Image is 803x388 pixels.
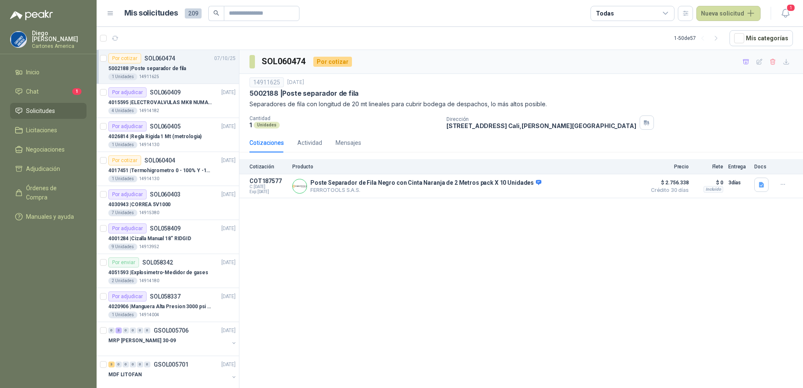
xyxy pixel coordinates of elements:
a: Por adjudicarSOL060409[DATE] 4015595 |ELECTROVALVULAS MK8 NUMATICS4 Unidades14914182 [97,84,239,118]
span: $ 2.756.338 [647,178,689,188]
a: Por cotizarSOL060404[DATE] 4017451 |Termohigrometro 0 - 100% Y -10 - 50 ºs C1 Unidades14914130 [97,152,239,186]
a: Solicitudes [10,103,87,119]
p: SOL060409 [150,89,181,95]
p: Poste Separador de Fila Negro con Cinta Naranja de 2 Metros pack X 10 Unidades [310,179,541,187]
span: Órdenes de Compra [26,184,79,202]
p: SOL058337 [150,294,181,299]
div: 1 Unidades [108,176,137,182]
p: 3 días [728,178,749,188]
p: [DATE] [221,191,236,199]
div: Por adjudicar [108,121,147,131]
div: Por adjudicar [108,189,147,199]
p: SOL058409 [150,225,181,231]
p: Separadores de fila con longitud de 20 mt lineales para cubrir bodega de despachos, lo más altos ... [249,100,793,109]
span: search [213,10,219,16]
p: [DATE] [221,327,236,335]
h1: Mis solicitudes [124,7,178,19]
p: 14914130 [139,142,159,148]
div: Actividad [297,138,322,147]
p: [DATE] [221,157,236,165]
a: Por adjudicarSOL058337[DATE] 4020906 |Manguera Alta Presion 3000 psi De 1-1/4"1 Unidades14914004 [97,288,239,322]
div: 0 [123,328,129,333]
div: 2 Unidades [108,278,137,284]
div: 0 [144,362,150,367]
div: 1 Unidades [108,312,137,318]
p: [DATE] [287,79,304,87]
p: 4051593 | Explosimetro-Medidor de gases [108,269,208,277]
span: Manuales y ayuda [26,212,74,221]
a: Por cotizarSOL06047407/10/25 5002188 |Poste separador de fila1 Unidades14911625 [97,50,239,84]
p: SOL060405 [150,123,181,129]
p: 1 [249,121,252,128]
div: Mensajes [336,138,361,147]
p: GSOL005701 [154,362,189,367]
div: Por cotizar [108,53,141,63]
p: Dirección [446,116,636,122]
div: 0 [137,362,143,367]
p: Flete [694,164,723,170]
a: 3 0 0 0 0 0 GSOL005701[DATE] MDF LITOFAN [108,359,237,386]
div: 7 Unidades [108,210,137,216]
a: Chat1 [10,84,87,100]
span: 1 [72,88,81,95]
span: 209 [185,8,202,18]
button: Mís categorías [730,30,793,46]
div: Por enviar [108,257,139,267]
p: 4001284 | Cizalla Manual 18" RIDGID [108,235,191,243]
a: Inicio [10,64,87,80]
img: Company Logo [293,179,307,193]
div: Por cotizar [108,155,141,165]
p: [STREET_ADDRESS] Cali , [PERSON_NAME][GEOGRAPHIC_DATA] [446,122,636,129]
span: C: [DATE] [249,184,287,189]
div: Incluido [703,186,723,193]
a: 0 3 0 0 0 0 GSOL005706[DATE] MRP [PERSON_NAME] 30-09 [108,325,237,352]
a: Órdenes de Compra [10,180,87,205]
p: FERROTOOLS S.A.S. [310,187,541,193]
p: 4015595 | ELECTROVALVULAS MK8 NUMATICS [108,99,213,107]
div: 0 [108,328,115,333]
p: Cartones America [32,44,87,49]
p: MRP [PERSON_NAME] 30-09 [108,337,176,345]
div: 0 [115,362,122,367]
button: 1 [778,6,793,21]
div: Por adjudicar [108,87,147,97]
p: COT187577 [249,178,287,184]
a: Adjudicación [10,161,87,177]
p: 4017451 | Termohigrometro 0 - 100% Y -10 - 50 ºs C [108,167,213,175]
a: Por adjudicarSOL058409[DATE] 4001284 |Cizalla Manual 18" RIDGID9 Unidades14913952 [97,220,239,254]
div: Cotizaciones [249,138,284,147]
span: Inicio [26,68,39,77]
p: 5002188 | Poste separador de fila [249,89,359,98]
p: 4026814 | Regla Rigida 1 Mt (metrologia) [108,133,202,141]
div: 0 [130,328,136,333]
button: Nueva solicitud [696,6,761,21]
p: SOL060474 [144,55,175,61]
p: 14914130 [139,176,159,182]
div: 1 - 50 de 57 [674,31,723,45]
div: 14911625 [249,77,284,87]
p: 14914004 [139,312,159,318]
span: Chat [26,87,39,96]
div: Por adjudicar [108,291,147,301]
span: Solicitudes [26,106,55,115]
div: 3 [108,362,115,367]
p: 14915380 [139,210,159,216]
span: 1 [786,4,795,12]
div: Todas [596,9,614,18]
p: 4030943 | CORREA 5V1000 [108,201,171,209]
div: 3 [115,328,122,333]
a: Licitaciones [10,122,87,138]
p: SOL060403 [150,191,181,197]
div: 0 [123,362,129,367]
span: Negociaciones [26,145,65,154]
p: Precio [647,164,689,170]
div: 0 [144,328,150,333]
p: 14913952 [139,244,159,250]
div: Por cotizar [313,57,352,67]
span: Exp: [DATE] [249,189,287,194]
div: 1 Unidades [108,142,137,148]
p: GSOL005706 [154,328,189,333]
h3: SOL060474 [262,55,307,68]
div: 1 Unidades [108,73,137,80]
p: Docs [754,164,771,170]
